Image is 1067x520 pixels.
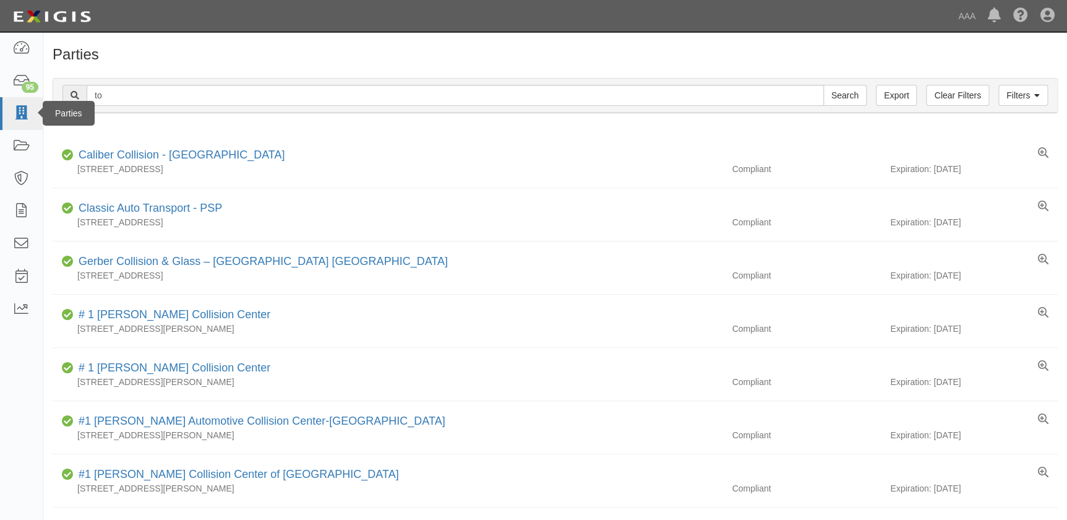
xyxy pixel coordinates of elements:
a: # 1 [PERSON_NAME] Collision Center [79,362,270,374]
a: AAA [952,4,982,28]
div: # 1 Cochran Collision Center [74,307,270,323]
div: Compliant [722,269,890,282]
div: Caliber Collision - Gainesville [74,147,285,163]
div: Compliant [722,163,890,175]
i: Compliant [62,364,74,373]
div: #1 Cochran Collision Center of Greensburg [74,467,399,483]
a: View results summary [1038,201,1048,213]
div: Parties [43,101,95,126]
div: Compliant [722,429,890,441]
input: Search [87,85,824,106]
h1: Parties [53,46,1058,63]
i: Compliant [62,417,74,426]
i: Help Center - Complianz [1013,9,1028,24]
div: Gerber Collision & Glass – Houston Brighton [74,254,448,270]
div: Expiration: [DATE] [890,216,1058,228]
div: Expiration: [DATE] [890,323,1058,335]
div: Expiration: [DATE] [890,429,1058,441]
div: Compliant [722,323,890,335]
a: Classic Auto Transport - PSP [79,202,222,214]
div: # 1 Cochran Collision Center [74,360,270,376]
div: Expiration: [DATE] [890,482,1058,495]
a: Caliber Collision - [GEOGRAPHIC_DATA] [79,149,285,161]
div: Compliant [722,376,890,388]
a: View results summary [1038,147,1048,160]
div: Compliant [722,482,890,495]
div: Expiration: [DATE] [890,269,1058,282]
img: logo-5460c22ac91f19d4615b14bd174203de0afe785f0fc80cf4dbbc73dc1793850b.png [9,6,95,28]
a: #1 [PERSON_NAME] Collision Center of [GEOGRAPHIC_DATA] [79,468,399,480]
div: Expiration: [DATE] [890,376,1058,388]
div: [STREET_ADDRESS][PERSON_NAME] [53,376,722,388]
div: Expiration: [DATE] [890,163,1058,175]
a: #1 [PERSON_NAME] Automotive Collision Center-[GEOGRAPHIC_DATA] [79,415,445,427]
i: Compliant [62,204,74,213]
div: [STREET_ADDRESS][PERSON_NAME] [53,323,722,335]
input: Search [823,85,867,106]
div: 95 [22,82,38,93]
a: View results summary [1038,360,1048,373]
div: Classic Auto Transport - PSP [74,201,222,217]
i: Compliant [62,470,74,479]
a: View results summary [1038,467,1048,479]
a: Gerber Collision & Glass – [GEOGRAPHIC_DATA] [GEOGRAPHIC_DATA] [79,255,448,267]
a: # 1 [PERSON_NAME] Collision Center [79,308,270,321]
a: Filters [998,85,1048,106]
i: Compliant [62,151,74,160]
a: View results summary [1038,254,1048,266]
div: [STREET_ADDRESS][PERSON_NAME] [53,429,722,441]
a: View results summary [1038,414,1048,426]
div: [STREET_ADDRESS][PERSON_NAME] [53,482,722,495]
a: Clear Filters [926,85,988,106]
div: Compliant [722,216,890,228]
div: [STREET_ADDRESS] [53,269,722,282]
div: [STREET_ADDRESS] [53,163,722,175]
div: [STREET_ADDRESS] [53,216,722,228]
a: View results summary [1038,307,1048,319]
i: Compliant [62,311,74,319]
i: Compliant [62,258,74,266]
a: Export [876,85,917,106]
div: #1 Cochran Automotive Collision Center-Monroeville [74,414,445,430]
